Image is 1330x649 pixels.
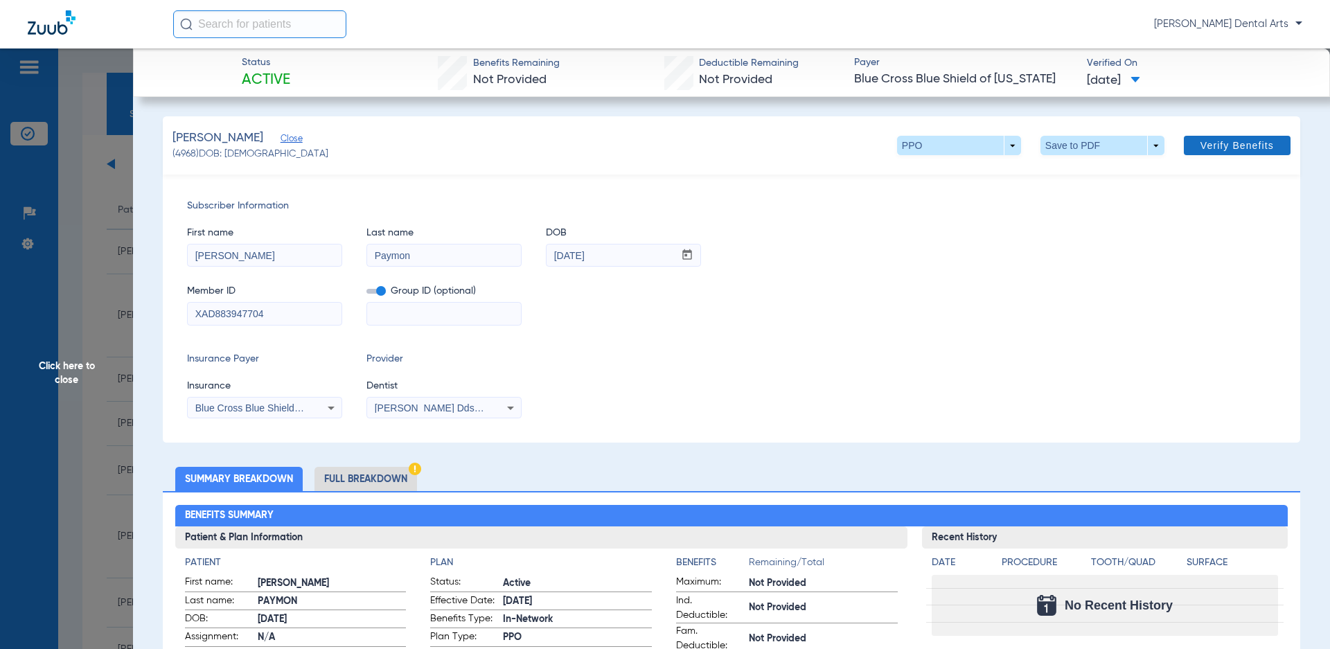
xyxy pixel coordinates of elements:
h4: Date [932,555,990,570]
span: Remaining/Total [749,555,898,575]
app-breakdown-title: Surface [1187,555,1278,575]
span: Insurance Payer [187,352,342,366]
span: Maximum: [676,575,744,592]
img: Calendar [1037,595,1056,616]
span: Verified On [1087,56,1308,71]
span: Last name: [185,594,253,610]
input: Search for patients [173,10,346,38]
iframe: Chat Widget [1261,583,1330,649]
span: Dentist [366,379,522,393]
span: Not Provided [473,73,547,86]
span: [PERSON_NAME] [258,576,407,591]
span: Benefits Remaining [473,56,560,71]
span: First name [187,226,342,240]
span: Ind. Deductible: [676,594,744,623]
button: PPO [897,136,1021,155]
span: [PERSON_NAME] [172,130,263,147]
span: PPO [503,630,652,645]
img: Hazard [409,463,421,475]
h4: Plan [430,555,652,570]
span: Blue Cross Blue Shield Of [US_STATE] [195,402,364,414]
span: Assignment: [185,630,253,646]
span: Active [242,71,290,90]
app-breakdown-title: Benefits [676,555,749,575]
span: Effective Date: [430,594,498,610]
span: DOB [546,226,701,240]
span: Last name [366,226,522,240]
span: Payer [854,55,1075,70]
li: Summary Breakdown [175,467,303,491]
span: In-Network [503,612,652,627]
button: Verify Benefits [1184,136,1291,155]
span: Not Provided [699,73,772,86]
span: Plan Type: [430,630,498,646]
span: Deductible Remaining [699,56,799,71]
span: [DATE] [258,612,407,627]
app-breakdown-title: Procedure [1002,555,1086,575]
span: [PERSON_NAME] Dental Arts [1154,17,1302,31]
h3: Patient & Plan Information [175,526,907,549]
span: Not Provided [749,576,898,591]
span: [PERSON_NAME] Dds 1124316112 [375,402,531,414]
app-breakdown-title: Tooth/Quad [1091,555,1182,575]
span: Close [281,134,293,147]
h4: Tooth/Quad [1091,555,1182,570]
span: Status: [430,575,498,592]
span: Blue Cross Blue Shield of [US_STATE] [854,71,1075,88]
span: Member ID [187,284,342,299]
span: Verify Benefits [1200,140,1274,151]
span: Insurance [187,379,342,393]
span: Group ID (optional) [366,284,522,299]
h4: Benefits [676,555,749,570]
img: Search Icon [180,18,193,30]
button: Open calendar [674,245,701,267]
span: [DATE] [1087,72,1140,89]
h4: Patient [185,555,407,570]
button: Save to PDF [1040,136,1164,155]
span: PAYMON [258,594,407,609]
h2: Benefits Summary [175,505,1288,527]
li: Full Breakdown [314,467,417,491]
span: Provider [366,352,522,366]
span: Active [503,576,652,591]
span: [DATE] [503,594,652,609]
span: N/A [258,630,407,645]
h4: Procedure [1002,555,1086,570]
span: Not Provided [749,601,898,615]
span: Status [242,55,290,70]
span: DOB: [185,612,253,628]
h3: Recent History [922,526,1288,549]
span: Not Provided [749,632,898,646]
h4: Surface [1187,555,1278,570]
app-breakdown-title: Date [932,555,990,575]
span: No Recent History [1065,598,1173,612]
span: (4968) DOB: [DEMOGRAPHIC_DATA] [172,147,328,161]
span: Subscriber Information [187,199,1276,213]
span: Benefits Type: [430,612,498,628]
span: First name: [185,575,253,592]
img: Zuub Logo [28,10,76,35]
